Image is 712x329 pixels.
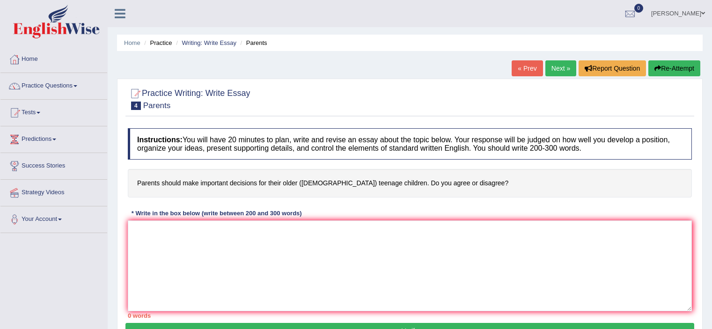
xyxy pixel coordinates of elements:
li: Practice [142,38,172,47]
a: Predictions [0,126,107,150]
div: * Write in the box below (write between 200 and 300 words) [128,209,305,218]
button: Re-Attempt [648,60,700,76]
a: Your Account [0,206,107,230]
a: Success Stories [0,153,107,176]
h4: Parents should make important decisions for their older ([DEMOGRAPHIC_DATA]) teenage children. Do... [128,169,692,197]
h4: You will have 20 minutes to plan, write and revise an essay about the topic below. Your response ... [128,128,692,160]
div: 0 words [128,311,692,320]
small: Parents [143,101,171,110]
a: Tests [0,100,107,123]
a: Home [124,39,140,46]
a: Writing: Write Essay [182,39,236,46]
h2: Practice Writing: Write Essay [128,87,250,110]
span: 0 [634,4,644,13]
a: « Prev [512,60,543,76]
button: Report Question [579,60,646,76]
a: Practice Questions [0,73,107,96]
span: 4 [131,102,141,110]
a: Home [0,46,107,70]
a: Next » [545,60,576,76]
a: Strategy Videos [0,180,107,203]
li: Parents [238,38,267,47]
b: Instructions: [137,136,183,144]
